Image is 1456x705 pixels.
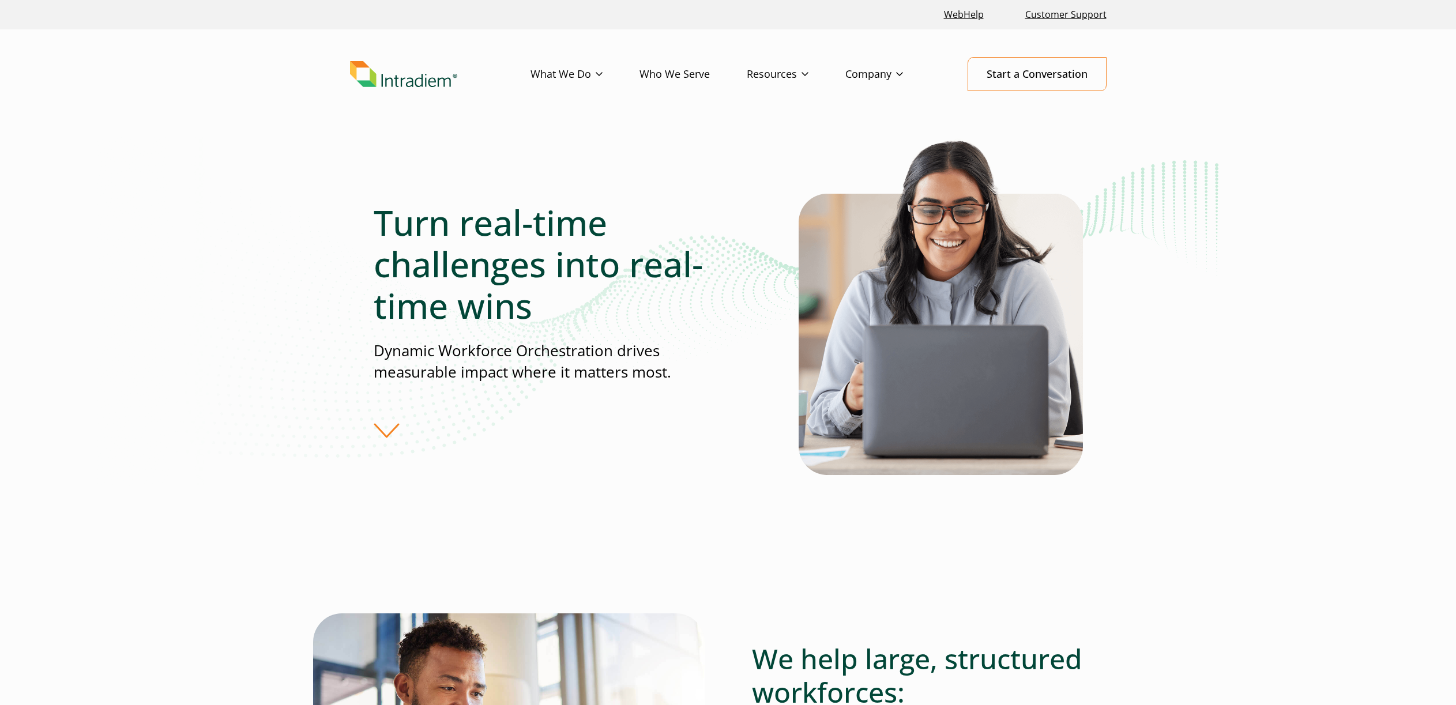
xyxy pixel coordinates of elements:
[350,61,531,88] a: Link to homepage of Intradiem
[968,57,1107,91] a: Start a Conversation
[531,58,639,91] a: What We Do
[799,137,1083,475] img: Solutions for Contact Center Teams
[747,58,845,91] a: Resources
[374,202,728,326] h1: Turn real-time challenges into real-time wins
[374,340,728,383] p: Dynamic Workforce Orchestration drives measurable impact where it matters most.
[939,2,988,27] a: Link opens in a new window
[639,58,747,91] a: Who We Serve
[845,58,940,91] a: Company
[1021,2,1111,27] a: Customer Support
[350,61,457,88] img: Intradiem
